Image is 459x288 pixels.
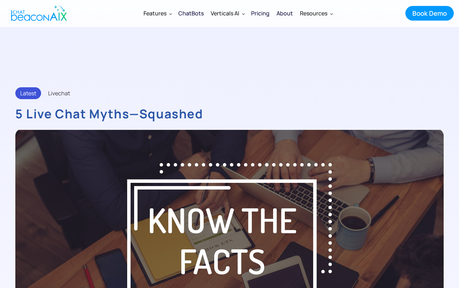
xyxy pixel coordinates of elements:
div: Features [140,5,175,22]
div: Verticals AI [211,8,239,18]
div: Resources [296,5,336,22]
div: Pricing [251,8,270,18]
div: Book Demo [412,9,447,18]
a: home [5,1,71,25]
div: Verticals AI [207,5,248,22]
div: About [277,8,293,18]
a: ChatBots [175,4,207,22]
a: Book Demo [405,6,454,21]
img: Dropdown [169,12,172,15]
div: ChatBots [178,8,204,18]
a: Pricing [248,4,273,22]
img: Dropdown [242,12,245,15]
h3: 5 Live Chat Myths—Squashed [15,106,444,122]
a: About [273,4,296,22]
div: Latest [15,87,41,99]
div: Resources [300,8,327,18]
img: Dropdown [330,12,333,15]
div: Features [143,8,166,18]
div: Livechat [48,88,70,98]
